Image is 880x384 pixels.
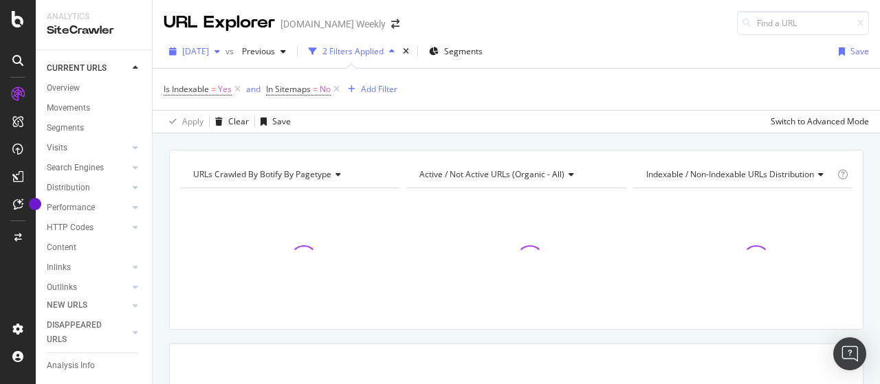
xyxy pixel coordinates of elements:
[182,45,209,57] span: 2025 Sep. 14th
[246,82,261,95] button: and
[419,168,564,180] span: Active / Not Active URLs (organic - all)
[164,11,275,34] div: URL Explorer
[771,115,869,127] div: Switch to Advanced Mode
[303,41,400,63] button: 2 Filters Applied
[47,221,93,235] div: HTTP Codes
[47,280,77,295] div: Outlinks
[47,298,129,313] a: NEW URLS
[280,17,386,31] div: [DOMAIN_NAME] Weekly
[47,121,142,135] a: Segments
[47,23,141,38] div: SiteCrawler
[47,161,104,175] div: Search Engines
[400,45,412,58] div: times
[190,163,387,185] h4: URLs Crawled By Botify By pagetype
[47,81,142,95] a: Overview
[164,83,209,95] span: Is Indexable
[47,221,129,235] a: HTTP Codes
[266,83,311,95] span: In Sitemaps
[47,318,129,347] a: DISAPPEARED URLS
[47,280,129,295] a: Outlinks
[246,83,261,95] div: and
[182,115,203,127] div: Apply
[47,141,129,155] a: Visits
[47,240,76,255] div: Content
[255,111,291,133] button: Save
[643,163,835,185] h4: Indexable / Non-Indexable URLs Distribution
[164,41,225,63] button: [DATE]
[47,101,142,115] a: Movements
[850,45,869,57] div: Save
[193,168,331,180] span: URLs Crawled By Botify By pagetype
[361,83,397,95] div: Add Filter
[322,45,384,57] div: 2 Filters Applied
[47,181,129,195] a: Distribution
[833,337,866,370] div: Open Intercom Messenger
[47,359,95,373] div: Analysis Info
[47,121,84,135] div: Segments
[47,260,129,275] a: Inlinks
[47,201,129,215] a: Performance
[29,198,41,210] div: Tooltip anchor
[47,11,141,23] div: Analytics
[47,141,67,155] div: Visits
[391,19,399,29] div: arrow-right-arrow-left
[342,81,397,98] button: Add Filter
[47,240,142,255] a: Content
[47,260,71,275] div: Inlinks
[765,111,869,133] button: Switch to Advanced Mode
[833,41,869,63] button: Save
[47,181,90,195] div: Distribution
[47,101,90,115] div: Movements
[164,111,203,133] button: Apply
[47,61,129,76] a: CURRENT URLS
[47,201,95,215] div: Performance
[737,11,869,35] input: Find a URL
[211,83,216,95] span: =
[272,115,291,127] div: Save
[218,80,232,99] span: Yes
[236,45,275,57] span: Previous
[444,45,483,57] span: Segments
[47,81,80,95] div: Overview
[225,45,236,57] span: vs
[47,61,107,76] div: CURRENT URLS
[236,41,291,63] button: Previous
[417,163,613,185] h4: Active / Not Active URLs
[210,111,249,133] button: Clear
[47,359,142,373] a: Analysis Info
[47,318,116,347] div: DISAPPEARED URLS
[646,168,814,180] span: Indexable / Non-Indexable URLs distribution
[228,115,249,127] div: Clear
[47,161,129,175] a: Search Engines
[313,83,318,95] span: =
[47,298,87,313] div: NEW URLS
[423,41,488,63] button: Segments
[320,80,331,99] span: No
